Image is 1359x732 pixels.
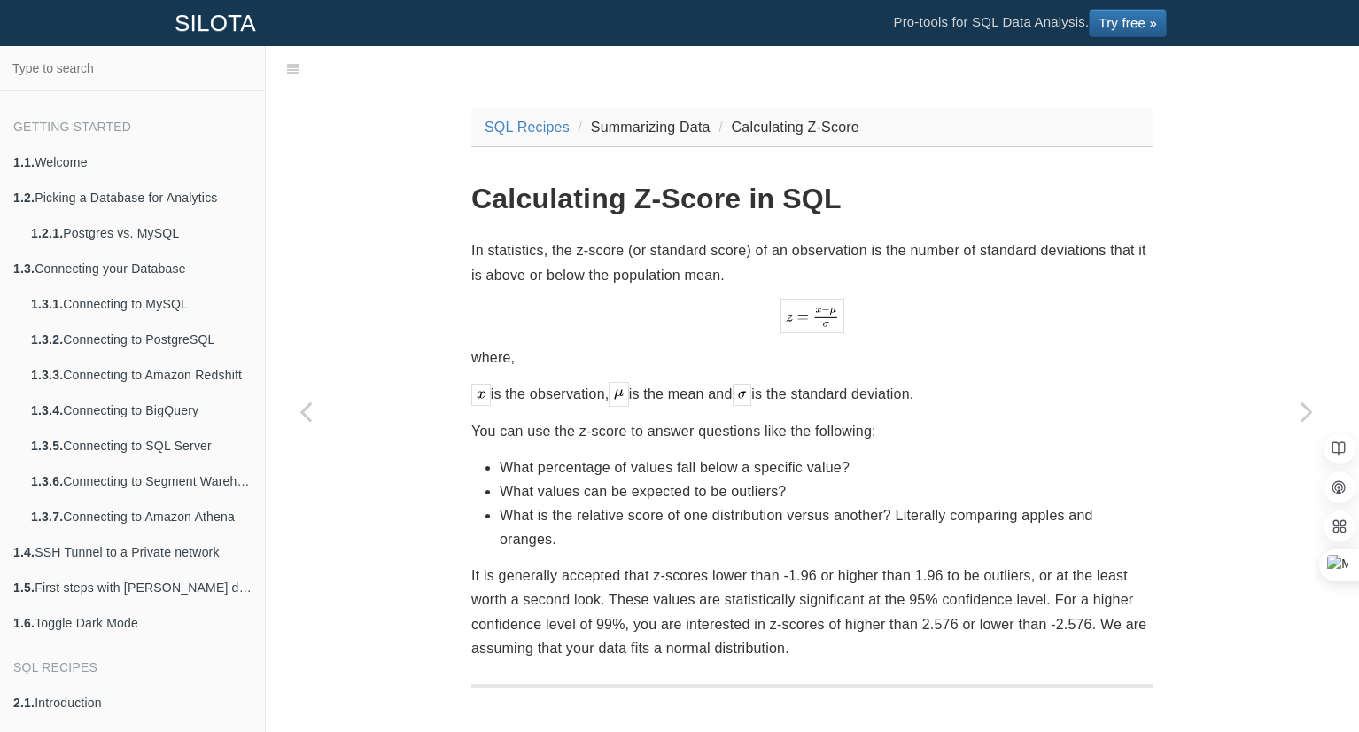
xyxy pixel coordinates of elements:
b: 1.1. [13,155,35,169]
b: 1.2. [13,191,35,205]
h1: Calculating Z-Score in SQL [471,183,1153,214]
p: In statistics, the z-score (or standard score) of an observation is the number of standard deviat... [471,238,1153,286]
a: 1.3.2.Connecting to PostgreSQL [18,322,265,357]
b: 1.2.1. [31,226,63,240]
img: _mathjax_8cdc1683.svg [471,384,491,405]
p: is the observation, is the mean and is the standard deviation. [471,382,1153,408]
li: Calculating Z-Score [714,115,859,139]
img: _mathjax_95acd238.svg [733,384,752,405]
b: 1.3.1. [31,297,63,311]
img: _mathjax_6adb9e9f.svg [609,382,628,407]
a: 1.3.4.Connecting to BigQuery [18,393,265,428]
a: 1.2.1.Postgres vs. MySQL [18,215,265,251]
b: 1.6. [13,616,35,630]
a: SQL Recipes [485,120,570,135]
b: 1.4. [13,545,35,559]
a: 1.3.1.Connecting to MySQL [18,286,265,322]
li: What is the relative score of one distribution versus another? Literally comparing apples and ora... [500,503,1153,551]
a: 1.3.7.Connecting to Amazon Athena [18,499,265,534]
p: You can use the z-score to answer questions like the following: [471,419,1153,443]
b: 2.1. [13,696,35,710]
a: 1.3.5.Connecting to SQL Server [18,428,265,463]
a: Next page: Calculating Linear Regression Coefficients [1267,90,1347,732]
a: SILOTA [161,1,269,45]
b: 1.3. [13,261,35,276]
a: 1.3.3.Connecting to Amazon Redshift [18,357,265,393]
input: Type to search [5,51,260,85]
li: Summarizing Data [574,115,711,139]
a: 1.3.6.Connecting to Segment Warehouse [18,463,265,499]
li: What values can be expected to be outliers? [500,479,1153,503]
img: _mathjax_974e4a86.svg [780,299,844,333]
li: Pro-tools for SQL Data Analysis. [875,1,1184,45]
b: 1.3.2. [31,332,63,347]
b: 1.3.5. [31,439,63,453]
p: where, [471,346,1153,370]
b: 1.3.4. [31,403,63,417]
a: Try free » [1089,9,1167,37]
a: Previous page: Calculating Top N items and Aggregating (sum) the remainder into [266,90,346,732]
li: What percentage of values fall below a specific value? [500,456,1153,479]
b: 1.3.7. [31,510,63,524]
b: 1.5. [13,580,35,595]
b: 1.3.6. [31,474,63,488]
b: 1.3.3. [31,368,63,382]
p: It is generally accepted that z-scores lower than -1.96 or higher than 1.96 to be outliers, or at... [471,564,1153,660]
